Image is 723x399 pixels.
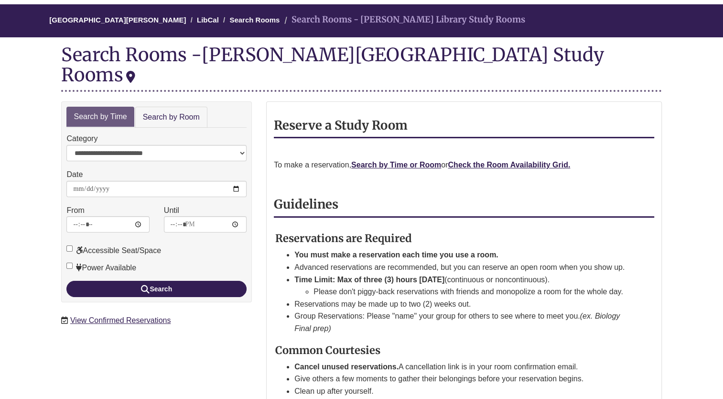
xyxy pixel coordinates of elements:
label: Accessible Seat/Space [66,244,161,257]
li: Reservations may be made up to two (2) weeks out. [294,298,631,310]
li: Give others a few moments to gather their belongings before your reservation begins. [294,373,631,385]
input: Accessible Seat/Space [66,245,73,252]
li: A cancellation link is in your room confirmation email. [294,361,631,373]
strong: Reserve a Study Room [274,118,408,133]
strong: Cancel unused reservations. [294,363,399,371]
strong: You must make a reservation each time you use a room. [294,251,498,259]
li: Clean up after yourself. [294,385,631,398]
a: [GEOGRAPHIC_DATA][PERSON_NAME] [49,16,186,24]
label: Category [66,133,97,145]
li: Please don't piggy-back reservations with friends and monopolize a room for the whole day. [313,286,631,298]
li: (continuous or noncontinuous). [294,274,631,298]
nav: Breadcrumb [61,4,661,37]
a: Search by Time or Room [351,161,441,169]
p: To make a reservation, or [274,159,654,171]
em: (ex. Biology Final prep) [294,312,620,332]
strong: Reservations are Required [275,232,412,245]
a: Search by Time [66,107,134,127]
label: Until [164,204,179,217]
div: Search Rooms - [61,44,661,91]
a: Check the Room Availability Grid. [448,161,570,169]
a: Search Rooms [229,16,280,24]
a: LibCal [197,16,219,24]
a: View Confirmed Reservations [70,316,171,324]
strong: Common Courtesies [275,344,380,357]
li: Search Rooms - [PERSON_NAME] Library Study Rooms [282,13,525,27]
div: [PERSON_NAME][GEOGRAPHIC_DATA] Study Rooms [61,43,604,86]
li: Advanced reservations are recommended, but you can reserve an open room when you show up. [294,261,631,274]
a: Search by Room [135,107,207,128]
strong: Time Limit: Max of three (3) hours [DATE] [294,276,444,284]
label: From [66,204,84,217]
li: Group Reservations: Please "name" your group for others to see where to meet you. [294,310,631,334]
input: Power Available [66,263,73,269]
label: Date [66,168,83,181]
strong: Guidelines [274,197,338,212]
label: Power Available [66,262,136,274]
button: Search [66,281,247,297]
